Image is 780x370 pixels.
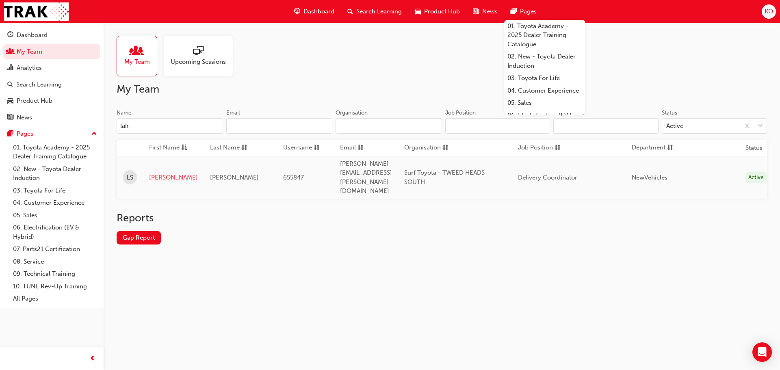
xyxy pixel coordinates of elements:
img: Trak [4,2,69,21]
span: Upcoming Sessions [171,57,226,67]
a: 02. New - Toyota Dealer Induction [10,163,100,184]
div: Pages [17,129,33,138]
span: Email [340,143,356,153]
span: sorting-icon [357,143,364,153]
span: Organisation [404,143,441,153]
span: NewVehicles [632,174,667,181]
span: search-icon [7,81,13,89]
a: guage-iconDashboard [288,3,341,20]
a: 01. Toyota Academy - 2025 Dealer Training Catalogue [10,141,100,163]
a: 07. Parts21 Certification [10,243,100,255]
input: Email [226,118,333,134]
span: Username [283,143,312,153]
input: Name [117,118,223,134]
span: 655847 [283,174,304,181]
button: Emailsorting-icon [340,143,385,153]
button: Departmentsorting-icon [632,143,676,153]
a: news-iconNews [466,3,504,20]
span: Dashboard [303,7,334,16]
a: 05. Sales [504,97,585,109]
div: Email [226,109,240,117]
a: 03. Toyota For Life [10,184,100,197]
span: guage-icon [7,32,13,39]
span: [PERSON_NAME] [210,174,259,181]
a: car-iconProduct Hub [408,3,466,20]
a: 02. New - Toyota Dealer Induction [504,50,585,72]
span: First Name [149,143,180,153]
a: All Pages [10,292,100,305]
a: 03. Toyota For Life [504,72,585,84]
span: Last Name [210,143,240,153]
span: Pages [520,7,537,16]
span: prev-icon [89,354,95,364]
span: News [482,7,498,16]
a: 04. Customer Experience [10,197,100,209]
div: Active [666,121,683,131]
a: Gap Report [117,231,161,245]
button: First Nameasc-icon [149,143,194,153]
div: Name [117,109,132,117]
span: LS [127,173,133,182]
button: Organisationsorting-icon [404,143,449,153]
a: 08. Service [10,255,100,268]
div: Search Learning [16,80,62,89]
span: Product Hub [424,7,460,16]
span: sorting-icon [241,143,247,153]
span: sorting-icon [314,143,320,153]
span: sorting-icon [667,143,673,153]
a: search-iconSearch Learning [341,3,408,20]
a: [PERSON_NAME] [149,173,198,182]
h2: Reports [117,212,767,225]
a: My Team [3,44,100,59]
a: pages-iconPages [504,3,543,20]
a: News [3,110,100,125]
div: Product Hub [17,96,52,106]
div: News [17,113,32,122]
span: sorting-icon [442,143,448,153]
button: KO [762,4,776,19]
span: news-icon [7,114,13,121]
a: Dashboard [3,28,100,43]
a: Analytics [3,61,100,76]
span: Department [632,143,665,153]
input: Job Position [445,118,550,134]
a: 06. Electrification (EV & Hybrid) [504,109,585,131]
a: My Team [117,36,164,76]
span: chart-icon [7,65,13,72]
button: DashboardMy TeamAnalyticsSearch LearningProduct HubNews [3,26,100,126]
span: Search Learning [356,7,402,16]
button: Pages [3,126,100,141]
div: Analytics [17,63,42,73]
a: 01. Toyota Academy - 2025 Dealer Training Catalogue [504,20,585,51]
a: Search Learning [3,77,100,92]
span: sorting-icon [555,143,561,153]
div: Organisation [336,109,368,117]
div: Status [662,109,677,117]
input: Department [553,118,659,134]
span: [PERSON_NAME][EMAIL_ADDRESS][PERSON_NAME][DOMAIN_NAME] [340,160,392,195]
span: pages-icon [511,6,517,17]
button: Usernamesorting-icon [283,143,328,153]
input: Organisation [336,118,442,134]
span: car-icon [415,6,421,17]
span: pages-icon [7,130,13,138]
span: down-icon [758,121,763,132]
span: KO [765,7,773,16]
button: Last Namesorting-icon [210,143,255,153]
span: people-icon [7,48,13,56]
span: asc-icon [181,143,187,153]
a: Upcoming Sessions [164,36,239,76]
div: Open Intercom Messenger [752,342,772,362]
th: Status [745,143,763,153]
span: search-icon [347,6,353,17]
span: car-icon [7,97,13,105]
span: news-icon [473,6,479,17]
span: up-icon [91,129,97,139]
span: Surf Toyota - TWEED HEADS SOUTH [404,169,485,186]
div: Active [745,172,767,183]
button: Job Positionsorting-icon [518,143,563,153]
span: people-icon [132,46,142,57]
a: 10. TUNE Rev-Up Training [10,280,100,293]
a: 09. Technical Training [10,268,100,280]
